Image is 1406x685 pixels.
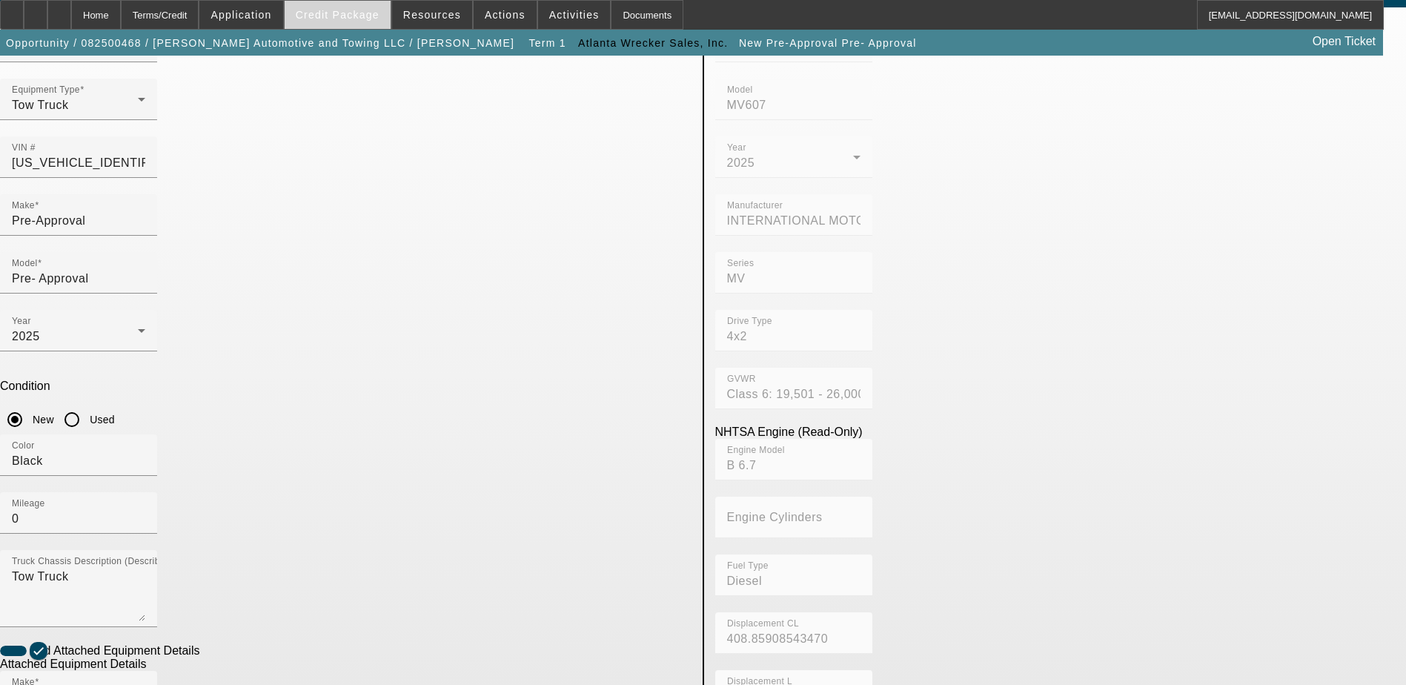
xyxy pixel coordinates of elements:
mat-label: Model [727,85,753,95]
mat-label: Drive Type [727,317,772,326]
mat-label: Year [12,317,31,326]
button: Activities [538,1,611,29]
mat-label: Manufacturer [727,201,783,211]
span: Activities [549,9,600,21]
mat-label: Model [12,259,38,268]
mat-label: Make [12,201,35,211]
mat-label: Truck Chassis Description (Describe the truck chassis only) [12,557,262,566]
span: Term 1 [528,37,566,49]
button: Actions [474,1,537,29]
span: Application [210,9,271,21]
label: Add Attached Equipment Details [27,644,199,658]
span: Actions [485,9,525,21]
mat-label: VIN # [12,143,36,153]
mat-label: Engine Model [727,446,785,455]
mat-label: Series [727,259,754,268]
span: Resources [403,9,461,21]
label: Used [87,412,115,427]
mat-label: Fuel Type [727,561,769,571]
button: Term 1 [524,30,571,56]
span: Atlanta Wrecker Sales, Inc. [578,37,728,49]
span: Opportunity / 082500468 / [PERSON_NAME] Automotive and Towing LLC / [PERSON_NAME] [6,37,514,49]
span: Tow Truck [12,99,69,111]
mat-label: Displacement CL [727,619,799,629]
a: Open Ticket [1307,29,1382,54]
label: New [30,412,54,427]
button: Application [199,1,282,29]
mat-label: Mileage [12,499,45,509]
mat-label: Year [727,143,746,153]
mat-label: Engine Cylinders [727,511,823,523]
button: Resources [392,1,472,29]
button: Credit Package [285,1,391,29]
span: Credit Package [296,9,379,21]
span: New Pre-Approval Pre- Approval [739,37,917,49]
button: New Pre-Approval Pre- Approval [735,30,921,56]
mat-label: GVWR [727,374,756,384]
mat-label: Color [12,441,35,451]
span: 2025 [12,330,40,342]
mat-label: Equipment Type [12,85,80,95]
button: Atlanta Wrecker Sales, Inc. [574,30,732,56]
